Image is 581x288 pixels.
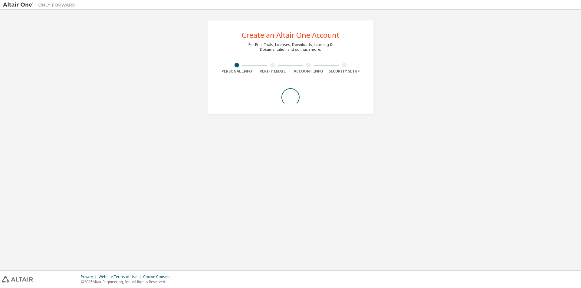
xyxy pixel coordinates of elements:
[242,31,340,39] div: Create an Altair One Account
[248,42,333,52] div: For Free Trials, Licenses, Downloads, Learning & Documentation and so much more.
[99,274,143,279] div: Website Terms of Use
[143,274,174,279] div: Cookie Consent
[290,69,327,74] div: Account Info
[81,279,174,284] p: © 2025 Altair Engineering, Inc. All Rights Reserved.
[81,274,99,279] div: Privacy
[2,276,33,283] img: altair_logo.svg
[327,69,363,74] div: Security Setup
[3,2,79,8] img: Altair One
[219,69,255,74] div: Personal Info
[255,69,291,74] div: Verify Email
